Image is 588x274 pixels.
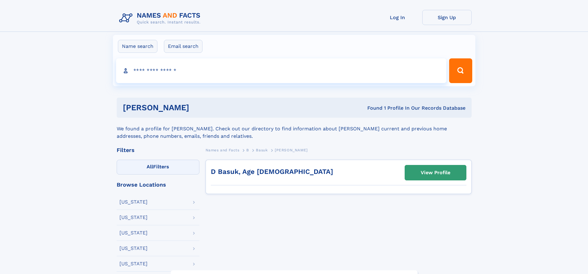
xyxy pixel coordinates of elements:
label: Filters [117,160,199,175]
div: [US_STATE] [119,246,148,251]
div: [US_STATE] [119,230,148,235]
div: View Profile [421,166,450,180]
span: All [147,164,153,170]
span: [PERSON_NAME] [275,148,308,152]
div: [US_STATE] [119,200,148,204]
input: search input [116,58,447,83]
button: Search Button [449,58,472,83]
img: Logo Names and Facts [117,10,206,27]
a: Log In [373,10,422,25]
div: We found a profile for [PERSON_NAME]. Check out our directory to find information about [PERSON_N... [117,118,472,140]
div: [US_STATE] [119,261,148,266]
label: Email search [164,40,202,53]
a: Names and Facts [206,146,240,154]
span: Basuk [256,148,268,152]
a: Basuk [256,146,268,154]
div: Filters [117,147,199,153]
div: [US_STATE] [119,215,148,220]
h1: [PERSON_NAME] [123,104,278,112]
div: Browse Locations [117,182,199,188]
a: View Profile [405,165,466,180]
span: B [246,148,249,152]
a: Sign Up [422,10,472,25]
a: D Basuk, Age [DEMOGRAPHIC_DATA] [211,168,333,175]
div: Found 1 Profile In Our Records Database [278,105,465,112]
a: B [246,146,249,154]
label: Name search [118,40,157,53]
